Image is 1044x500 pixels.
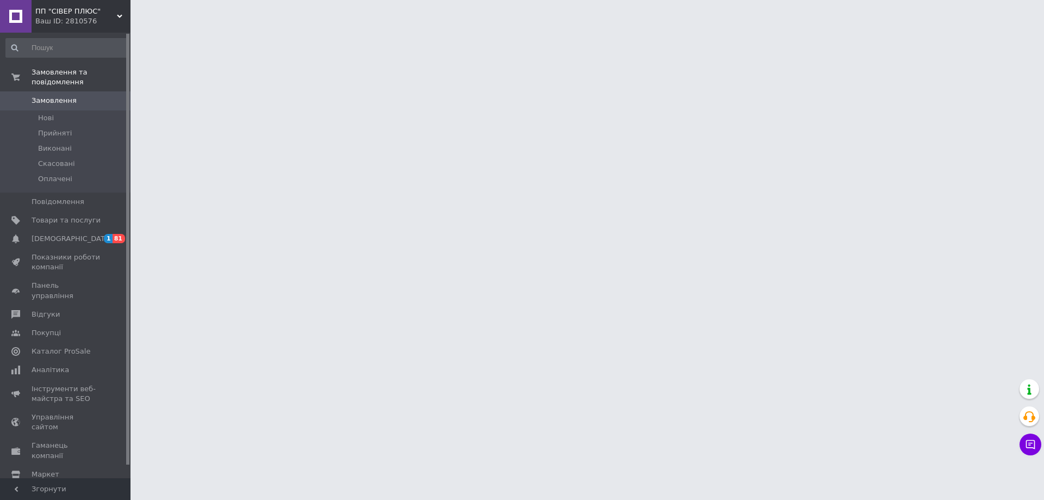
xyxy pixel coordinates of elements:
[35,7,117,16] span: ПП "СІВЕР ПЛЮС"
[32,310,60,319] span: Відгуки
[32,384,101,404] span: Інструменти веб-майстра та SEO
[1020,434,1041,455] button: Чат з покупцем
[32,252,101,272] span: Показники роботи компанії
[32,412,101,432] span: Управління сайтом
[38,144,72,153] span: Виконані
[32,234,112,244] span: [DEMOGRAPHIC_DATA]
[113,234,125,243] span: 81
[32,347,90,356] span: Каталог ProSale
[38,159,75,169] span: Скасовані
[38,113,54,123] span: Нові
[35,16,130,26] div: Ваш ID: 2810576
[32,328,61,338] span: Покупці
[32,215,101,225] span: Товари та послуги
[32,441,101,460] span: Гаманець компанії
[32,96,77,106] span: Замовлення
[32,365,69,375] span: Аналітика
[32,281,101,300] span: Панель управління
[38,174,72,184] span: Оплачені
[32,197,84,207] span: Повідомлення
[38,128,72,138] span: Прийняті
[104,234,113,243] span: 1
[32,67,130,87] span: Замовлення та повідомлення
[5,38,128,58] input: Пошук
[32,470,59,479] span: Маркет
